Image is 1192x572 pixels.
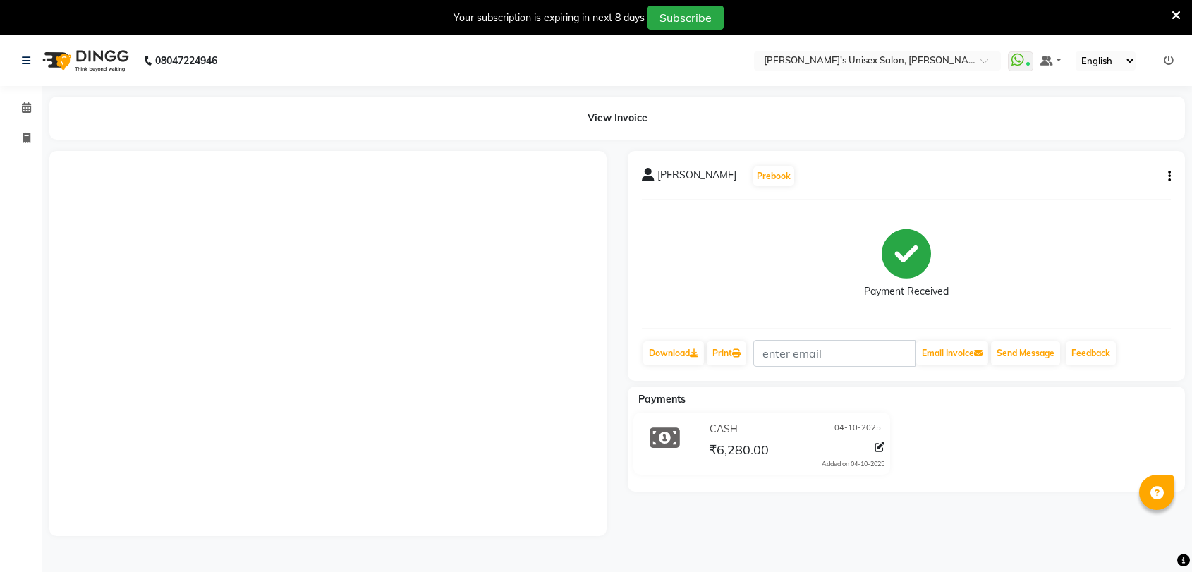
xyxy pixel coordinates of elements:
b: 08047224946 [155,41,217,80]
iframe: chat widget [1133,516,1178,558]
div: Added on 04-10-2025 [822,459,884,469]
input: enter email [753,340,916,367]
button: Email Invoice [916,341,988,365]
span: ₹6,280.00 [709,442,769,461]
div: View Invoice [49,97,1185,140]
img: logo [36,41,133,80]
div: Payment Received [864,284,949,299]
a: Feedback [1066,341,1116,365]
button: Prebook [753,166,794,186]
button: Subscribe [647,6,724,30]
div: Your subscription is expiring in next 8 days [454,11,645,25]
button: Send Message [991,341,1060,365]
span: 04-10-2025 [834,422,881,437]
a: Download [643,341,704,365]
span: Payments [638,393,686,406]
span: CASH [710,422,738,437]
a: Print [707,341,746,365]
span: [PERSON_NAME] [657,168,736,188]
